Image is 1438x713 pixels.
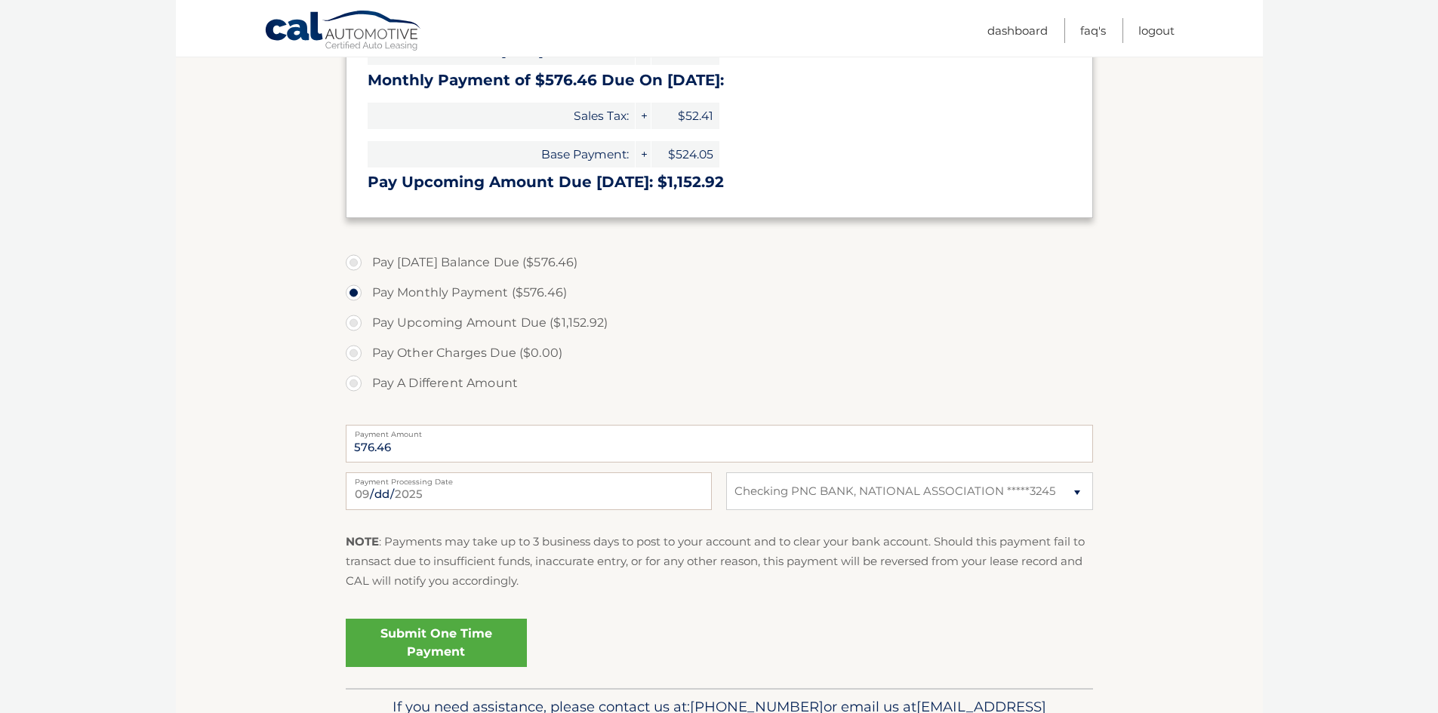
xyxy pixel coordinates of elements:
label: Pay Monthly Payment ($576.46) [346,278,1093,308]
p: : Payments may take up to 3 business days to post to your account and to clear your bank account.... [346,532,1093,592]
a: Dashboard [987,18,1048,43]
span: Base Payment: [368,141,635,167]
a: Submit One Time Payment [346,619,527,667]
label: Pay A Different Amount [346,368,1093,398]
input: Payment Amount [346,425,1093,463]
label: Pay Other Charges Due ($0.00) [346,338,1093,368]
h3: Pay Upcoming Amount Due [DATE]: $1,152.92 [368,173,1071,192]
span: $524.05 [651,141,719,167]
label: Payment Processing Date [346,472,712,484]
span: + [636,141,651,167]
input: Payment Date [346,472,712,510]
a: FAQ's [1080,18,1106,43]
h3: Monthly Payment of $576.46 Due On [DATE]: [368,71,1071,90]
label: Pay [DATE] Balance Due ($576.46) [346,247,1093,278]
label: Pay Upcoming Amount Due ($1,152.92) [346,308,1093,338]
span: $52.41 [651,103,719,129]
label: Payment Amount [346,425,1093,437]
a: Logout [1138,18,1175,43]
span: Sales Tax: [368,103,635,129]
span: + [636,103,651,129]
strong: NOTE [346,534,379,549]
a: Cal Automotive [264,10,423,54]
